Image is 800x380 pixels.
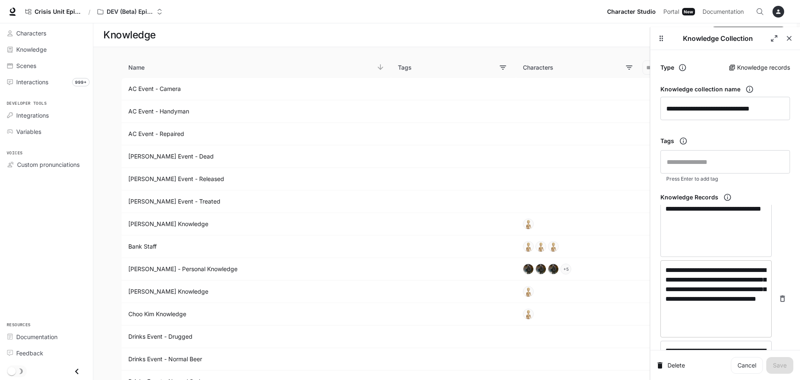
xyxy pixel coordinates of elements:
span: Dark mode toggle [7,366,16,375]
a: Feedback [3,346,90,360]
img: default_avatar.webp [523,309,533,319]
span: Integrations [16,111,49,120]
div: Ted Borough [535,241,546,252]
p: Knowledge Collection [669,33,767,43]
a: Knowledge [3,42,90,57]
div: New [682,8,695,15]
a: Documentation [3,330,90,344]
p: Bank Staff [128,242,378,251]
span: 999+ [72,78,90,86]
div: / [85,8,94,16]
h6: Tags [660,137,674,145]
p: AC Event - Repaired [128,130,378,138]
button: Drag to resize [654,31,669,46]
p: Drinks Event - Drugged [128,332,378,341]
div: Choo Kim [523,309,534,320]
p: DEV (Beta) Episode 1 - Crisis Unit [107,8,153,15]
h6: Knowledge Records [660,193,718,201]
p: Choo Kim Knowledge [128,310,378,318]
img: default_avatar.webp [523,287,533,297]
span: Portal [663,7,679,17]
a: Variables [3,124,90,139]
button: Open workspace menu [94,3,166,20]
p: Alan Event - Released [128,175,378,183]
button: Close drawer [67,363,86,380]
p: Press Enter to add tag [666,175,784,183]
span: Knowledge [16,45,47,54]
p: AC Event - Handyman [128,107,378,116]
p: Tags [398,62,412,73]
a: Scenes [3,58,90,73]
h1: Knowledge [103,27,156,43]
a: Custom pronunciations [3,157,90,172]
img: 0ea8ffc6-97ce-4d0c-b164-9c1aea58dda6-1024.webp [536,264,546,274]
div: Bryan Warren [548,264,559,274]
span: Crisis Unit Episode 1 [35,8,81,15]
span: Characters [16,29,46,38]
span: Character Studio [607,7,656,17]
a: Characters [3,26,90,40]
p: Characters [523,62,553,73]
a: Interactions [3,75,90,89]
span: Interactions [16,78,48,86]
p: Name [128,62,145,73]
div: Choo Kim [548,241,559,252]
img: 0ea8ffc6-97ce-4d0c-b164-9c1aea58dda6-1024.webp [523,264,533,274]
img: default_avatar.webp [523,219,533,229]
p: Knowledge records [737,63,790,72]
span: Documentation [16,332,57,341]
p: Alan Tiles Knowledge [128,220,378,228]
a: Cancel [731,357,763,374]
div: Carol Sanderson [523,241,534,252]
p: Alan Event - Treated [128,197,378,206]
button: Filter [622,61,636,74]
img: default_avatar.webp [536,242,546,252]
span: Custom pronunciations [17,160,80,169]
img: 0ea8ffc6-97ce-4d0c-b164-9c1aea58dda6-1024.webp [548,264,558,274]
h6: Type [660,63,674,72]
h6: Knowledge collection name [660,85,740,93]
span: Feedback [16,349,43,357]
button: Delete Knowledge [657,357,685,374]
button: Add knowledge [710,27,787,43]
p: Drinks Event - Normal Beer [128,355,378,363]
div: Bryan Warren [523,264,534,274]
div: + 5 [560,264,571,274]
span: Documentation [702,7,744,17]
span: Variables [16,127,41,136]
img: default_avatar.webp [523,242,533,252]
span: Scenes [16,61,36,70]
p: Carol Miller Knowledge [128,287,378,296]
p: Alan Event - Dead [128,152,378,161]
p: Bryan Warren - Personal Knowledge [128,265,378,273]
a: Integrations [3,108,90,123]
div: Alan Tiles [523,219,534,229]
button: Open Command Menu [752,3,768,20]
div: Bryan Warren (June 04 Backup) [535,264,546,274]
img: default_avatar.webp [548,242,558,252]
p: AC Event - Camera [128,85,378,93]
div: Carol Sanderson [523,286,534,297]
button: Filter [496,61,510,74]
